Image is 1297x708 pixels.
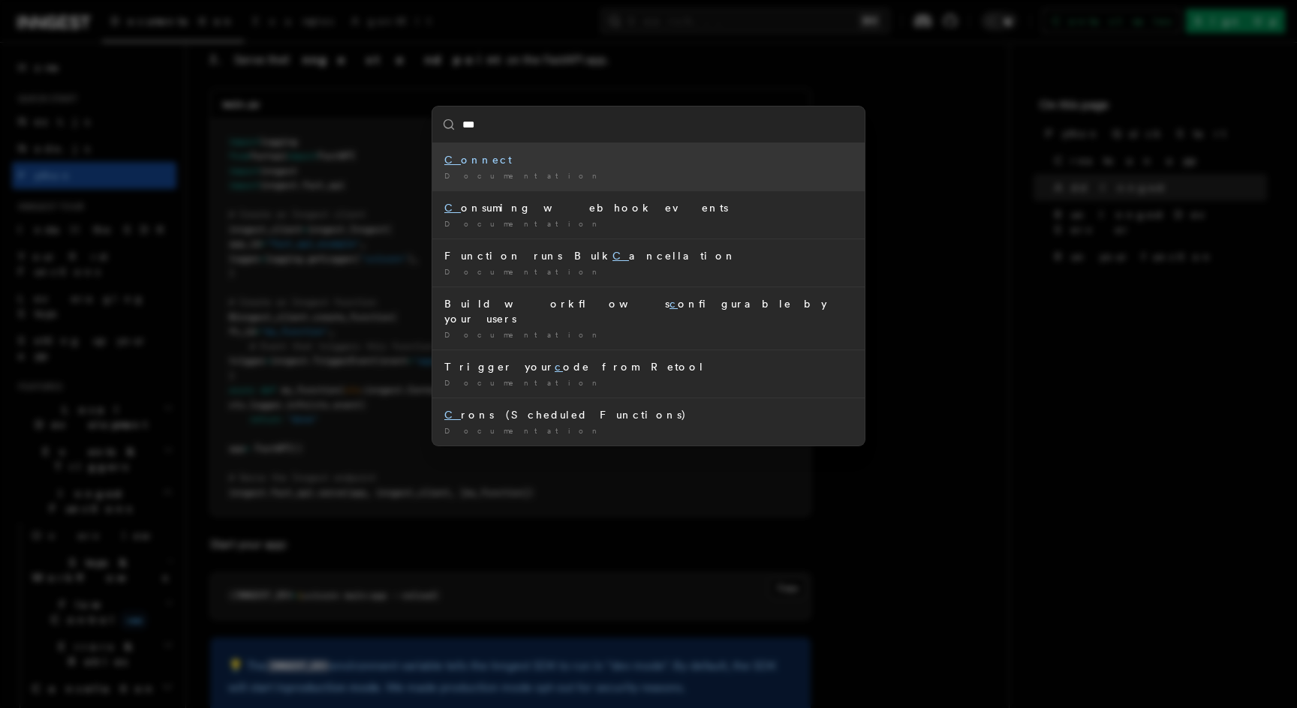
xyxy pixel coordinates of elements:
[612,250,629,262] mark: C
[444,152,853,167] div: onnect
[444,378,603,387] span: Documentation
[444,330,603,339] span: Documentation
[444,248,853,263] div: Function runs Bulk ancellation
[444,407,853,422] div: rons (Scheduled Functions)
[444,171,603,180] span: Documentation
[444,202,461,214] mark: C
[444,359,853,374] div: Trigger your ode from Retool
[444,154,461,166] mark: C
[555,361,563,373] mark: c
[444,409,461,421] mark: C
[444,200,853,215] div: onsuming webhook events
[444,426,603,435] span: Documentation
[670,298,678,310] mark: c
[444,219,603,228] span: Documentation
[444,296,853,326] div: Build workflows onfigurable by your users
[444,267,603,276] span: Documentation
